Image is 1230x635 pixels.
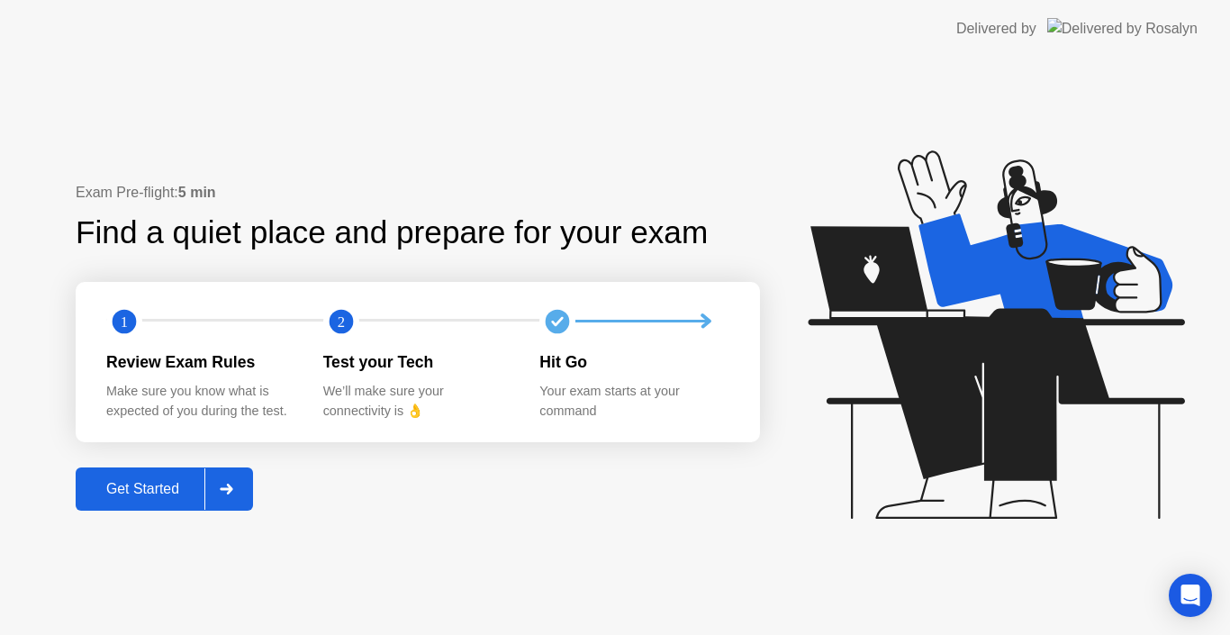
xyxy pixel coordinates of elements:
[106,350,294,374] div: Review Exam Rules
[178,185,216,200] b: 5 min
[956,18,1036,40] div: Delivered by
[81,481,204,497] div: Get Started
[76,467,253,511] button: Get Started
[106,382,294,421] div: Make sure you know what is expected of you during the test.
[338,313,345,330] text: 2
[323,382,511,421] div: We’ll make sure your connectivity is 👌
[121,313,128,330] text: 1
[539,350,728,374] div: Hit Go
[323,350,511,374] div: Test your Tech
[539,382,728,421] div: Your exam starts at your command
[76,209,710,257] div: Find a quiet place and prepare for your exam
[1047,18,1198,39] img: Delivered by Rosalyn
[76,182,760,204] div: Exam Pre-flight:
[1169,574,1212,617] div: Open Intercom Messenger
